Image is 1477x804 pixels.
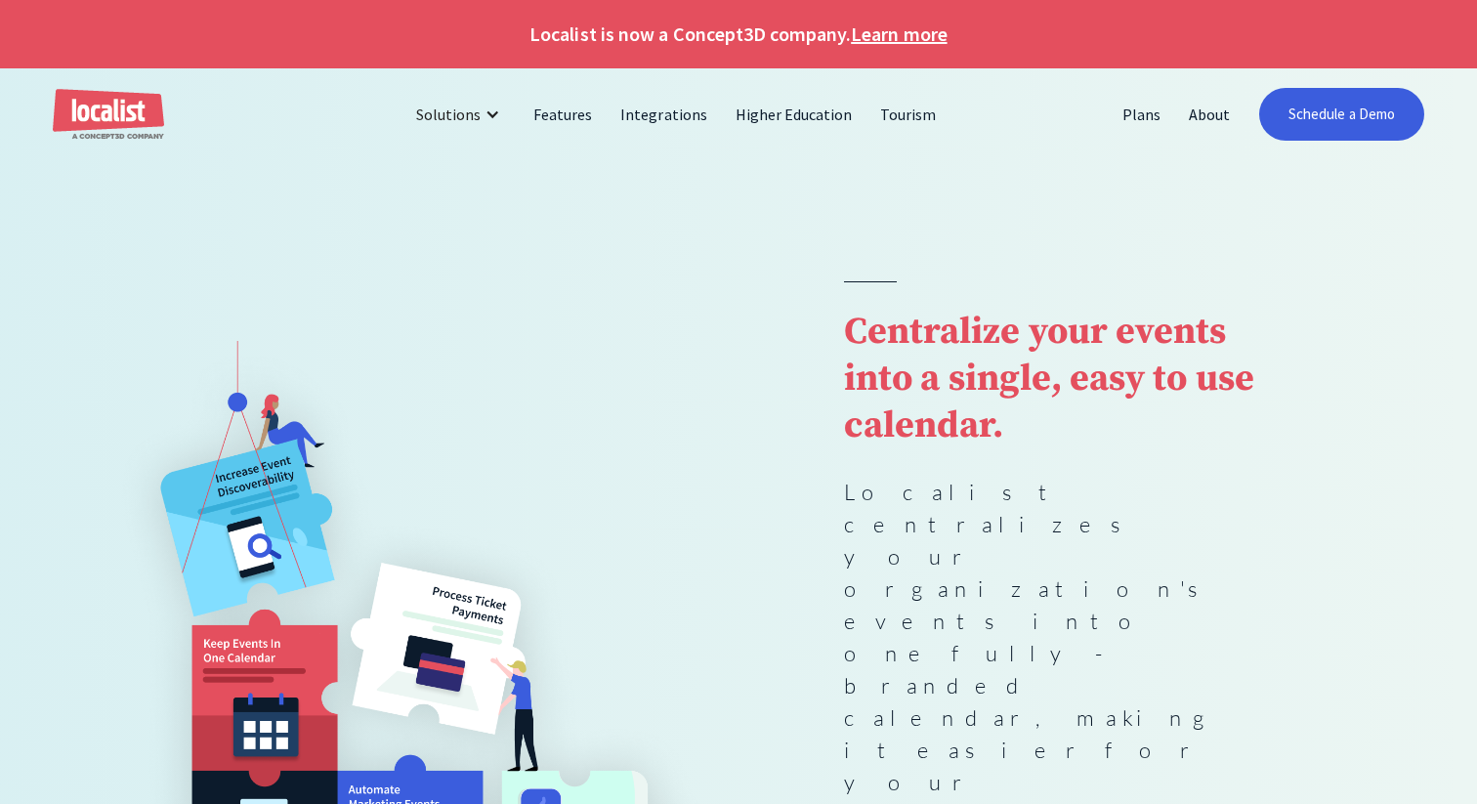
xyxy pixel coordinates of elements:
a: Tourism [866,91,950,138]
a: Plans [1109,91,1175,138]
div: Solutions [416,103,481,126]
strong: Centralize your events into a single, easy to use calendar. [844,309,1254,449]
a: home [53,89,164,141]
a: About [1175,91,1245,138]
a: Higher Education [722,91,867,138]
a: Schedule a Demo [1259,88,1424,141]
a: Integrations [607,91,721,138]
a: Learn more [851,20,947,49]
div: Solutions [401,91,520,138]
a: Features [520,91,607,138]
